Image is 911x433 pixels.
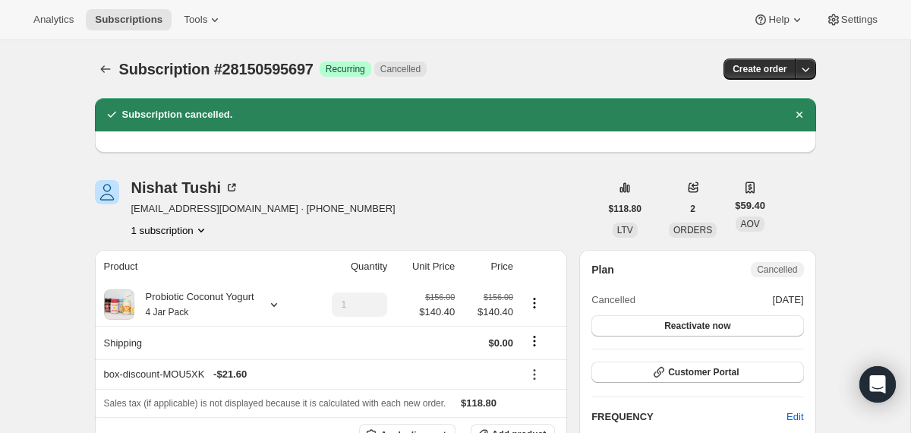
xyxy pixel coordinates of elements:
span: Recurring [326,63,365,75]
button: Subscriptions [95,58,116,80]
span: $59.40 [735,198,765,213]
button: Dismiss notification [789,104,810,125]
span: Help [768,14,789,26]
span: $0.00 [489,337,514,349]
th: Product [95,250,308,283]
span: Reactivate now [664,320,730,332]
span: $140.40 [464,305,513,320]
div: Probiotic Coconut Yogurt [134,289,254,320]
span: Sales tax (if applicable) is not displayed because it is calculated with each new order. [104,398,446,409]
span: Nishat Tushi [95,180,119,204]
span: Settings [841,14,878,26]
th: Price [459,250,518,283]
span: Subscription #28150595697 [119,61,314,77]
span: Subscriptions [95,14,162,26]
span: $118.80 [609,203,641,215]
span: AOV [740,219,759,229]
th: Quantity [308,250,392,283]
img: product img [104,289,134,320]
span: Customer Portal [668,366,739,378]
button: Edit [777,405,812,429]
small: $156.00 [425,292,455,302]
span: [DATE] [773,292,804,308]
button: Customer Portal [591,362,803,383]
button: Shipping actions [522,333,547,349]
button: Product actions [522,295,547,311]
button: Reactivate now [591,315,803,337]
button: $118.80 [600,198,651,220]
button: Help [744,9,813,30]
span: [EMAIL_ADDRESS][DOMAIN_NAME] · [PHONE_NUMBER] [131,201,396,216]
span: Analytics [33,14,74,26]
th: Unit Price [392,250,459,283]
button: Settings [817,9,887,30]
span: Cancelled [591,292,635,308]
small: 4 Jar Pack [146,307,189,318]
h2: FREQUENCY [591,409,786,425]
th: Shipping [95,326,308,359]
span: 2 [690,203,695,215]
span: Edit [786,409,803,425]
div: Open Intercom Messenger [859,366,896,403]
span: LTV [617,225,633,235]
button: 2 [681,198,705,220]
button: Subscriptions [86,9,172,30]
span: $140.40 [419,305,455,320]
span: ORDERS [673,225,712,235]
button: Tools [175,9,232,30]
span: - $21.60 [213,367,247,382]
div: box-discount-MOU5XK [104,367,514,382]
h2: Subscription cancelled. [122,107,233,122]
small: $156.00 [484,292,513,302]
div: Nishat Tushi [131,180,240,195]
span: Tools [184,14,207,26]
span: Cancelled [380,63,421,75]
button: Analytics [24,9,83,30]
span: Create order [733,63,786,75]
h2: Plan [591,262,614,277]
span: $118.80 [461,397,496,409]
button: Create order [723,58,796,80]
span: Cancelled [757,264,797,276]
button: Product actions [131,223,209,238]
